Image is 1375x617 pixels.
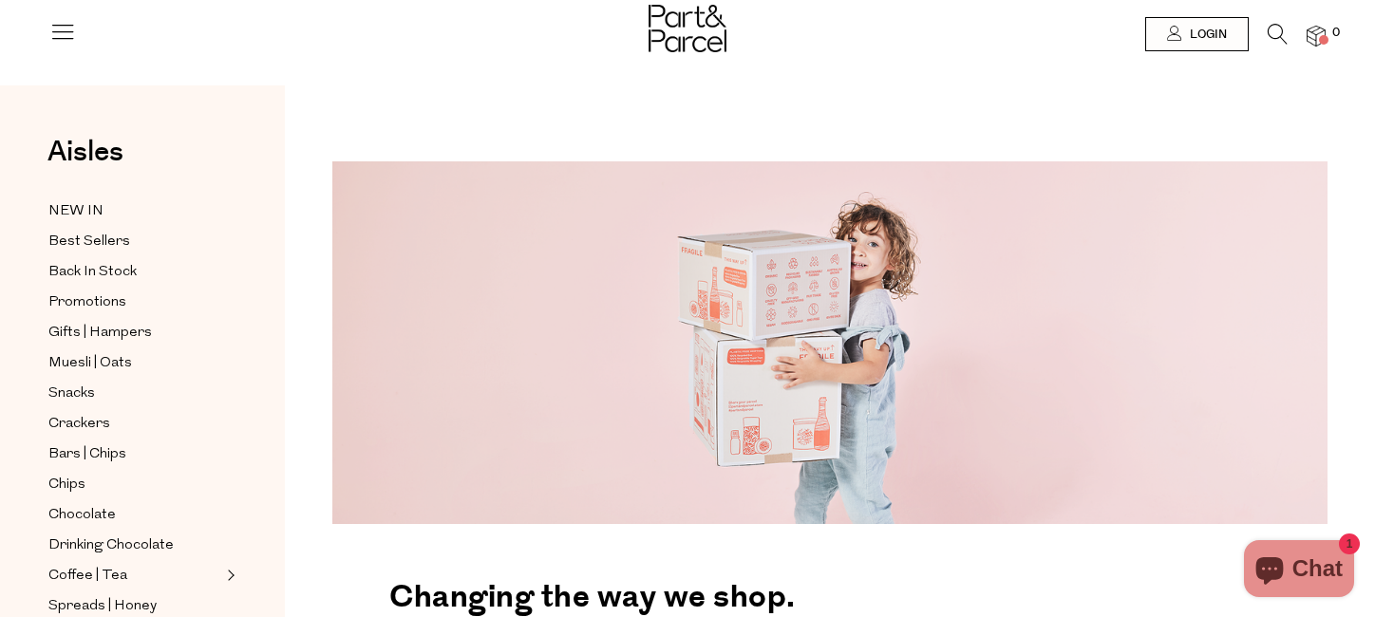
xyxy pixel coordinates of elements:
a: Best Sellers [48,230,221,253]
a: Snacks [48,382,221,405]
span: Crackers [48,413,110,436]
span: Coffee | Tea [48,565,127,588]
inbox-online-store-chat: Shopify online store chat [1238,540,1360,602]
a: NEW IN [48,199,221,223]
a: Back In Stock [48,260,221,284]
img: 220427_Part_Parcel-0698-1344x490.png [332,161,1328,524]
a: Gifts | Hampers [48,321,221,345]
a: Crackers [48,412,221,436]
span: NEW IN [48,200,104,223]
span: Back In Stock [48,261,137,284]
button: Expand/Collapse Coffee | Tea [222,564,235,587]
a: Login [1145,17,1249,51]
span: Muesli | Oats [48,352,132,375]
a: Promotions [48,290,221,314]
a: Muesli | Oats [48,351,221,375]
span: Bars | Chips [48,443,126,466]
img: Part&Parcel [649,5,726,52]
span: Snacks [48,383,95,405]
span: Best Sellers [48,231,130,253]
span: Aisles [47,131,123,173]
a: 0 [1307,26,1326,46]
a: Drinking Chocolate [48,533,221,557]
a: Chocolate [48,503,221,527]
span: Login [1185,27,1227,43]
a: Bars | Chips [48,442,221,466]
span: Chips [48,474,85,496]
a: Coffee | Tea [48,564,221,588]
span: Gifts | Hampers [48,322,152,345]
span: 0 [1328,25,1345,42]
a: Aisles [47,138,123,185]
span: Promotions [48,291,126,314]
span: Chocolate [48,504,116,527]
span: Drinking Chocolate [48,534,174,557]
a: Chips [48,473,221,496]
